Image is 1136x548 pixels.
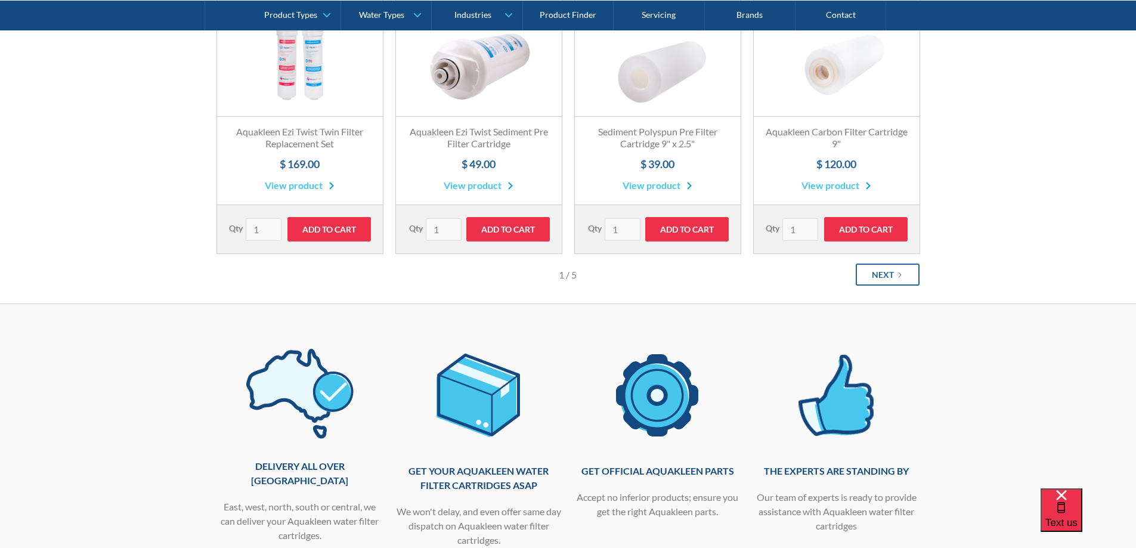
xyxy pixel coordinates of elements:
[872,268,894,281] div: Next
[454,10,491,20] div: Industries
[395,464,562,493] h4: Get your Aquakleen water filter cartridges ASAP
[801,178,871,193] a: View product
[229,126,371,151] h3: Aquakleen Ezi Twist Twin Filter Replacement Set
[229,156,371,172] h4: $ 169.00
[587,126,729,151] h3: Sediment Polyspun Pre Filter Cartridge 9" x 2.5"
[408,126,550,151] h3: Aquakleen Ezi Twist Sediment Pre Filter Cartridge
[264,10,317,20] div: Product Types
[395,504,562,547] p: We won't delay, and even offer same day dispatch on Aquakleen water filter cartridges.
[574,464,741,478] h4: Get official Aquakleen parts
[409,222,423,234] label: Qty
[766,222,779,234] label: Qty
[359,10,404,20] div: Water Types
[753,464,920,478] h4: The experts are standing by
[454,268,682,282] div: Page 1 of 5
[603,340,712,452] img: [Aquakleen water filter cartridges] Get official Aquakleen parts
[766,156,908,172] h4: $ 120.00
[824,217,908,242] input: Add to Cart
[766,126,908,151] h3: Aquakleen Carbon Filter Cartridge 9"
[587,156,729,172] h4: $ 39.00
[216,254,920,286] div: List
[245,340,354,447] img: [Aquakleen water filter cartridges] Delivery all over Australia
[588,222,602,234] label: Qty
[466,217,550,242] input: Add to Cart
[574,490,741,519] p: Accept no inferior products; ensure you get the right Aquakleen parts.
[287,217,371,242] input: Add to Cart
[216,459,383,488] h4: Delivery all over [GEOGRAPHIC_DATA]
[623,178,692,193] a: View product
[753,490,920,533] p: Our team of experts is ready to provide assistance with Aquakleen water filter cartridges
[444,178,513,193] a: View product
[216,500,383,543] p: East, west, north, south or central, we can deliver your Aquakleen water filter cartridges.
[265,178,335,193] a: View product
[424,340,533,452] img: [Aquakleen water filter cartridges] Get your Aquakleen water filter cartridges ASAP
[1041,488,1136,548] iframe: podium webchat widget bubble
[782,340,891,452] img: [Aquakleen water filter cartridges] The experts are standing by
[856,264,920,286] a: Next Page
[229,222,243,234] label: Qty
[408,156,550,172] h4: $ 49.00
[645,217,729,242] input: Add to Cart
